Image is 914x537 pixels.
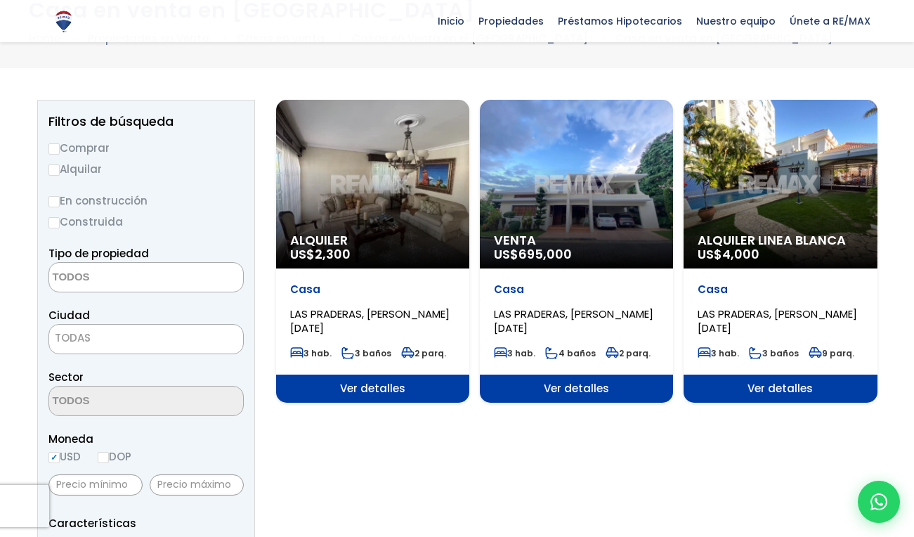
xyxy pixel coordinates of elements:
textarea: Search [49,387,185,417]
span: LAS PRADERAS, [PERSON_NAME][DATE] [290,306,450,335]
span: 3 baños [341,347,391,359]
span: 3 hab. [698,347,739,359]
a: Alquiler US$2,300 Casa LAS PRADERAS, [PERSON_NAME][DATE] 3 hab. 3 baños 2 parq. Ver detalles [276,100,469,403]
label: En construcción [48,192,244,209]
label: Alquilar [48,160,244,178]
label: Construida [48,213,244,231]
span: Propiedades [471,11,551,32]
span: TODAS [49,328,243,348]
span: Alquiler Linea Blanca [698,233,863,247]
span: Venta [494,233,659,247]
label: DOP [98,448,131,465]
label: USD [48,448,81,465]
input: En construcción [48,196,60,207]
span: Préstamos Hipotecarios [551,11,689,32]
span: Inicio [431,11,471,32]
span: 4 baños [545,347,596,359]
span: LAS PRADERAS, [PERSON_NAME][DATE] [698,306,857,335]
p: Características [48,515,244,532]
span: 3 hab. [494,347,535,359]
label: Comprar [48,139,244,157]
p: Casa [698,283,863,297]
span: 4,000 [722,245,759,263]
input: Construida [48,217,60,228]
a: Alquiler Linea Blanca US$4,000 Casa LAS PRADERAS, [PERSON_NAME][DATE] 3 hab. 3 baños 9 parq. Ver ... [684,100,877,403]
input: Precio mínimo [48,474,143,496]
span: Nuestro equipo [689,11,783,32]
span: 2 parq. [401,347,446,359]
span: US$ [698,245,759,263]
span: 3 hab. [290,347,332,359]
span: 3 baños [749,347,799,359]
span: Sector [48,370,84,384]
span: Ver detalles [480,375,673,403]
span: 695,000 [518,245,572,263]
span: Ciudad [48,308,90,323]
a: Venta US$695,000 Casa LAS PRADERAS, [PERSON_NAME][DATE] 3 hab. 4 baños 2 parq. Ver detalles [480,100,673,403]
input: Comprar [48,143,60,155]
span: Alquiler [290,233,455,247]
input: USD [48,452,60,463]
span: Tipo de propiedad [48,246,149,261]
span: Únete a RE/MAX [783,11,877,32]
span: 9 parq. [809,347,854,359]
span: US$ [494,245,572,263]
h2: Filtros de búsqueda [48,115,244,129]
span: US$ [290,245,351,263]
p: Casa [290,283,455,297]
span: TODAS [55,330,91,345]
span: 2,300 [315,245,351,263]
span: LAS PRADERAS, [PERSON_NAME][DATE] [494,306,653,335]
span: Ver detalles [276,375,469,403]
span: 2 parq. [606,347,651,359]
textarea: Search [49,263,185,293]
span: Ver detalles [684,375,877,403]
input: Alquilar [48,164,60,176]
input: Precio máximo [150,474,244,496]
span: TODAS [48,324,244,354]
img: Logo de REMAX [51,9,76,34]
input: DOP [98,452,109,463]
p: Casa [494,283,659,297]
span: Moneda [48,430,244,448]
